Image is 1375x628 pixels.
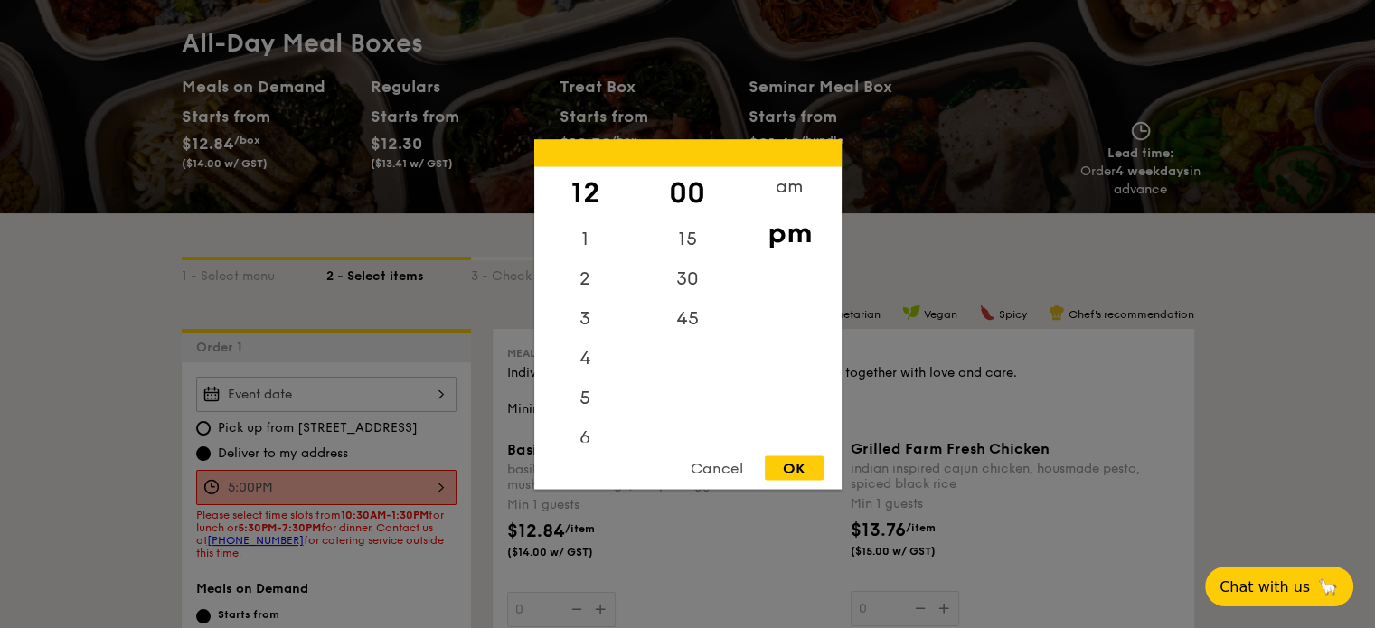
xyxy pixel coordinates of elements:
[739,166,841,206] div: am
[534,219,636,258] div: 1
[1317,576,1339,597] span: 🦙
[739,206,841,258] div: pm
[765,455,824,480] div: OK
[636,166,739,219] div: 00
[636,258,739,298] div: 30
[534,166,636,219] div: 12
[534,298,636,338] div: 3
[1205,567,1353,606] button: Chat with us🦙
[636,219,739,258] div: 15
[534,378,636,417] div: 5
[673,455,761,480] div: Cancel
[534,258,636,298] div: 2
[1220,578,1310,595] span: Chat with us
[636,298,739,338] div: 45
[534,338,636,378] div: 4
[534,417,636,457] div: 6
